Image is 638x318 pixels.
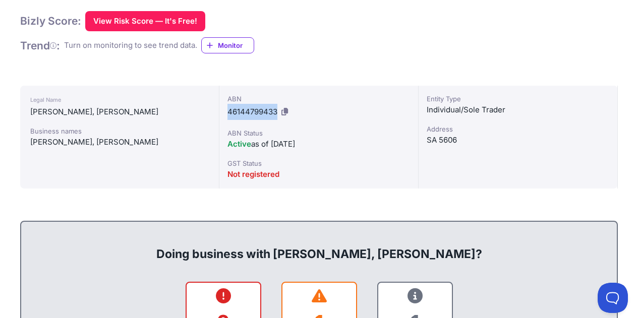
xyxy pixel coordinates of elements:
div: Entity Type [427,94,609,104]
div: as of [DATE] [227,138,410,150]
span: Active [227,139,251,149]
h1: Trend : [20,39,60,52]
div: [PERSON_NAME], [PERSON_NAME] [30,106,209,118]
span: 46144799433 [227,107,277,116]
iframe: Toggle Customer Support [598,283,628,313]
div: GST Status [227,158,410,168]
h1: Bizly Score: [20,14,81,28]
div: Address [427,124,609,134]
span: Monitor [218,40,254,50]
div: Business names [30,126,209,136]
span: Not registered [227,169,279,179]
div: SA 5606 [427,134,609,146]
div: Legal Name [30,94,209,106]
div: Individual/Sole Trader [427,104,609,116]
div: ABN [227,94,410,104]
div: ABN Status [227,128,410,138]
div: [PERSON_NAME], [PERSON_NAME] [30,136,209,148]
div: Doing business with [PERSON_NAME], [PERSON_NAME]? [31,230,607,262]
a: Monitor [201,37,254,53]
button: View Risk Score — It's Free! [85,11,205,31]
div: Turn on monitoring to see trend data. [64,40,197,51]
